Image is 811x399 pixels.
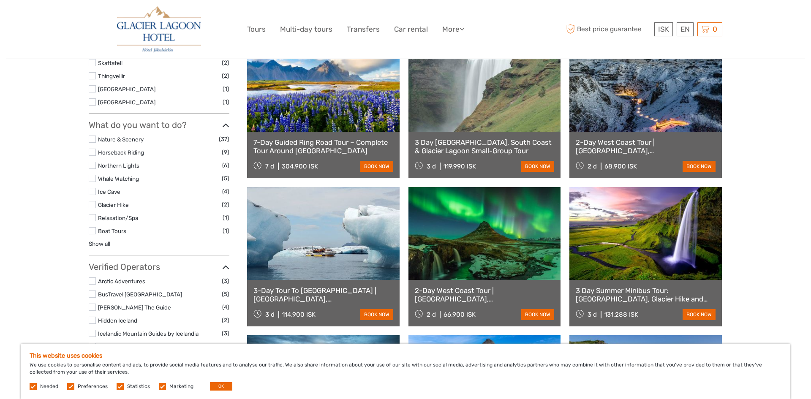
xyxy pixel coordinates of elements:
a: Boat Tours [98,228,126,234]
a: Arctic Adventures [98,278,145,285]
a: book now [360,161,393,172]
span: 2 d [427,311,436,318]
span: (4) [222,187,229,196]
a: 3 Day Summer Minibus Tour: [GEOGRAPHIC_DATA], Glacier Hike and [GEOGRAPHIC_DATA] [576,286,716,304]
a: Horseback Riding [98,149,144,156]
div: EN [677,22,694,36]
div: 304.900 ISK [282,163,318,170]
h3: What do you want to do? [89,120,229,130]
a: BusTravel [GEOGRAPHIC_DATA] [98,291,182,298]
a: Thingvellir [98,73,125,79]
a: [GEOGRAPHIC_DATA] [98,86,155,92]
div: We use cookies to personalise content and ads, to provide social media features and to analyse ou... [21,344,790,399]
span: 0 [711,25,718,33]
a: Northern Lights [98,162,139,169]
a: Ice Cave [98,188,120,195]
span: (3) [222,328,229,338]
img: 2790-86ba44ba-e5e5-4a53-8ab7-28051417b7bc_logo_big.jpg [117,6,201,52]
a: Whale Watching [98,175,139,182]
button: OK [210,382,232,391]
a: [GEOGRAPHIC_DATA] [98,99,155,106]
a: [PERSON_NAME] The Guide [98,304,171,311]
a: Transfers [347,23,380,35]
span: ISK [658,25,669,33]
div: 131.288 ISK [604,311,638,318]
a: Tours [247,23,266,35]
span: (9) [222,147,229,157]
span: (2) [222,71,229,81]
a: 2-Day West Coast Tour | [GEOGRAPHIC_DATA], [GEOGRAPHIC_DATA] w/Lava Caving [415,286,555,304]
span: (5) [222,174,229,183]
label: Needed [40,383,58,390]
a: More [442,23,464,35]
a: Icelandic Mountain Guides by Icelandia [98,330,199,337]
label: Statistics [127,383,150,390]
h3: Verified Operators [89,262,229,272]
a: Skaftafell [98,60,122,66]
a: Hidden Iceland [98,317,137,324]
a: Glacier Hike [98,201,129,208]
p: We're away right now. Please check back later! [12,15,95,22]
div: 68.900 ISK [604,163,637,170]
a: Car rental [394,23,428,35]
span: 3 d [427,163,436,170]
span: 3 d [265,311,275,318]
a: 7-Day Guided Ring Road Tour – Complete Tour Around [GEOGRAPHIC_DATA] [253,138,393,155]
button: Open LiveChat chat widget [97,13,107,23]
span: 2 d [588,163,597,170]
a: Relaxation/Spa [98,214,138,221]
a: book now [683,161,716,172]
a: 3-Day Tour To [GEOGRAPHIC_DATA] | [GEOGRAPHIC_DATA], [GEOGRAPHIC_DATA], [GEOGRAPHIC_DATA] & Glaci... [253,286,393,304]
a: book now [521,161,554,172]
span: (1) [223,226,229,236]
label: Marketing [169,383,193,390]
a: Multi-day tours [280,23,332,35]
div: 114.900 ISK [282,311,316,318]
span: 3 d [588,311,597,318]
span: (6) [222,160,229,170]
span: Best price guarantee [564,22,652,36]
a: Nicetravel [98,343,124,350]
span: (2) [222,315,229,325]
h5: This website uses cookies [30,352,781,359]
a: 3 Day [GEOGRAPHIC_DATA], South Coast & Glacier Lagoon Small-Group Tour [415,138,555,155]
span: (1) [223,84,229,94]
span: (16) [219,342,229,351]
span: (1) [223,97,229,107]
span: (1) [223,213,229,223]
span: 7 d [265,163,274,170]
a: book now [360,309,393,320]
span: (2) [222,200,229,209]
span: (5) [222,289,229,299]
a: book now [521,309,554,320]
div: 66.900 ISK [444,311,476,318]
div: 119.990 ISK [444,163,476,170]
span: (4) [222,302,229,312]
span: (2) [222,58,229,68]
label: Preferences [78,383,108,390]
span: (3) [222,276,229,286]
span: (37) [219,134,229,144]
a: book now [683,309,716,320]
a: 2-Day West Coast Tour | [GEOGRAPHIC_DATA], [GEOGRAPHIC_DATA] w/Canyon Baths [576,138,716,155]
a: Show all [89,240,110,247]
a: Nature & Scenery [98,136,144,143]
